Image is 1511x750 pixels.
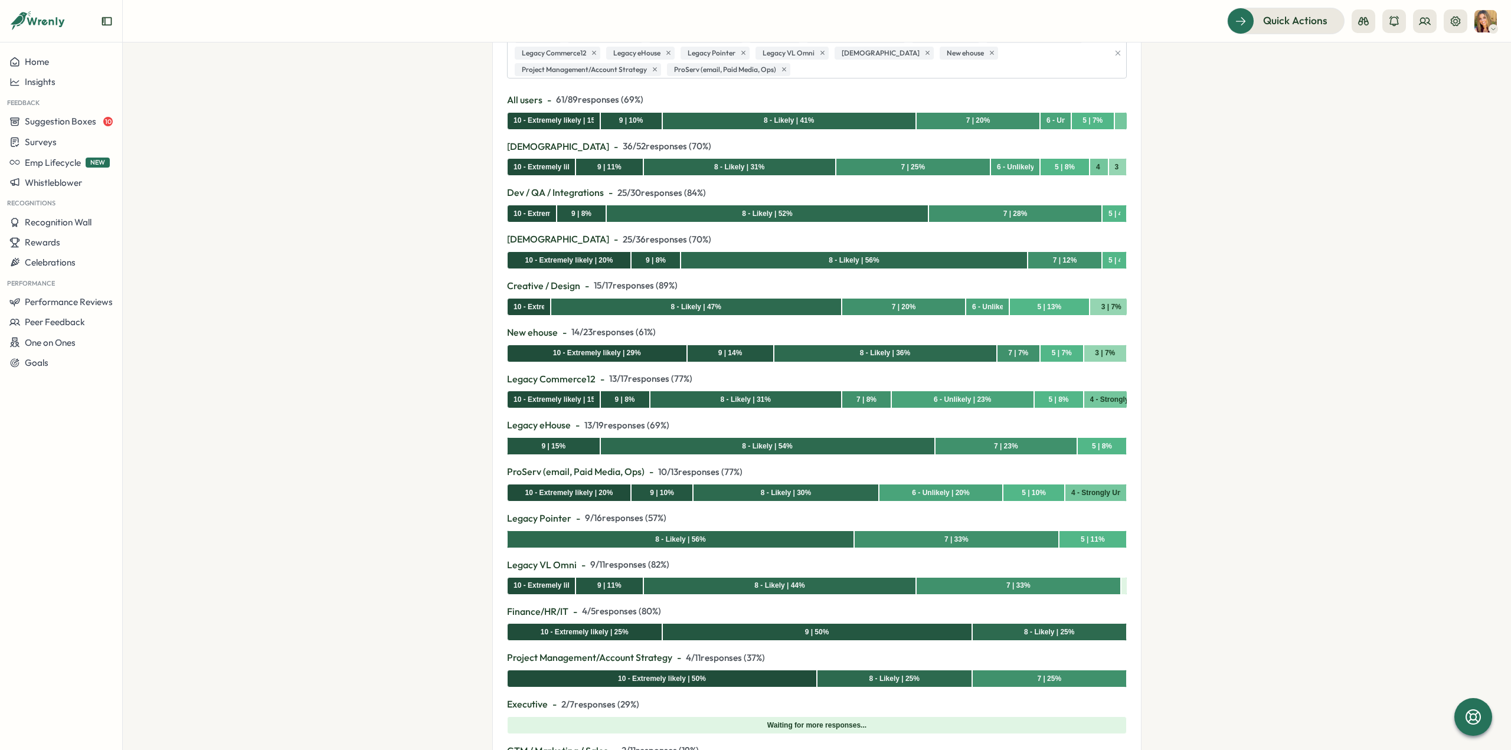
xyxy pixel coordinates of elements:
div: 5 | 8% [1055,162,1075,173]
span: - [573,604,577,619]
div: 7 | 8% [856,394,876,405]
div: 7 | 12% [1053,255,1077,266]
div: 5 | 7% [1052,348,1072,359]
div: 8 - Likely | 36% [860,348,910,359]
span: Legacy Pointer [507,511,571,526]
div: Waiting for more responses... [767,720,866,731]
span: ProServ (email, Paid Media, Ops) [674,64,776,76]
span: Legacy eHouse [613,48,660,59]
div: 7 | 28% [1003,208,1028,220]
span: 36 / 52 responses ( 70 %) [623,140,711,153]
span: - [677,650,681,665]
div: 8 - Likely | 44% [754,580,804,591]
span: 9 / 16 responses ( 57 %) [585,512,666,525]
span: 4 / 11 responses ( 37 %) [686,651,765,664]
span: [DEMOGRAPHIC_DATA] [507,139,609,154]
div: 9 | 10% [619,115,643,126]
span: Legacy eHouse [507,418,571,433]
span: - [609,185,613,200]
span: 13 / 19 responses ( 69 %) [584,419,669,432]
div: 9 | 8% [614,394,635,405]
div: 10 - Extremely likely | 7% [514,302,544,313]
span: Legacy VL Omni [763,48,815,59]
button: Expand sidebar [101,15,113,27]
div: 5 | 4% [1108,208,1120,220]
button: Quick Actions [1227,8,1345,34]
span: 13 / 17 responses ( 77 %) [609,372,692,385]
div: 9 | 15% [541,441,565,452]
div: 3 | 7% [1095,348,1115,359]
div: 7 | 7% [1008,348,1028,359]
span: ProServ (email, Paid Media, Ops) [507,464,645,479]
div: 6 - Unlikely | 5% [1046,115,1065,126]
div: 10 - Extremely likely | 25% [541,627,629,638]
div: 5 | 11% [1081,534,1105,545]
div: 8 - Likely | 25% [869,673,920,685]
div: 7 | 23% [994,441,1018,452]
span: [DEMOGRAPHIC_DATA] [507,232,609,247]
div: 7 | 25% [1037,673,1061,685]
span: Dev / QA / Integrations [507,185,604,200]
div: 10 - Extremely likely | 50% [618,673,706,685]
div: 4 - Strongly Unlikely | 10% [1071,487,1120,499]
div: 10 - Extremely likely | 11% [514,580,569,591]
div: 3 | 3% [1115,162,1121,173]
span: Legacy VL Omni [507,558,577,572]
div: 5 | 10% [1022,487,1046,499]
span: 10 / 13 responses ( 77 %) [658,466,743,479]
span: - [576,511,580,526]
span: Project Management/Account Strategy [507,650,672,665]
span: - [614,139,618,154]
div: 7 | 25% [901,162,925,173]
div: 7 | 20% [892,302,916,313]
span: Emp Lifecycle [25,157,81,168]
div: 9 | 11% [597,580,622,591]
div: 10 - Extremely likely | 15% [514,394,594,405]
div: 8 - Likely | 56% [655,534,705,545]
span: - [614,232,618,247]
button: Tarin O'Neill [1474,10,1497,32]
span: - [552,697,557,712]
span: Legacy Commerce12 [522,48,586,59]
span: Performance Reviews [25,296,113,307]
span: Suggestion Boxes [25,116,96,127]
span: Celebrations [25,257,76,268]
div: 9 | 11% [597,162,622,173]
span: Goals [25,357,48,368]
span: Peer Feedback [25,316,85,327]
div: 7 | 33% [944,534,969,545]
div: 8 - Likely | 30% [761,487,811,499]
span: Insights [25,76,55,87]
span: Legacy Commerce12 [507,372,596,387]
span: [DEMOGRAPHIC_DATA] [842,48,920,59]
div: 10 - Extremely likely | 8% [514,208,550,220]
div: 4 - Strongly Unlikely | 8% [1090,394,1127,405]
span: Executive [507,697,548,712]
span: 25 / 36 responses ( 70 %) [623,233,711,246]
div: 5 | 8% [1092,441,1112,452]
div: 6 - Unlikely | 8% [997,162,1034,173]
span: - [581,558,586,572]
span: Surveys [25,136,57,148]
div: 6 - Unlikely | 7% [972,302,1003,313]
span: - [562,325,567,340]
div: 9 | 14% [718,348,743,359]
span: 14 / 23 responses ( 61 %) [571,326,656,339]
span: All users [507,93,542,107]
span: Recognition Wall [25,217,91,228]
span: Legacy Pointer [688,48,735,59]
span: 10 [103,117,113,126]
div: 10 - Extremely likely | 20% [525,487,613,499]
div: 8 - Likely | 41% [764,115,814,126]
span: Creative / Design [507,279,580,293]
span: Finance/HR/IT [507,604,568,619]
div: 8 - Likely | 31% [714,162,764,173]
div: 10 - Extremely likely | 20% [525,255,613,266]
div: 8 - Likely | 25% [1024,627,1074,638]
span: One on Ones [25,337,76,348]
div: 5 | 8% [1048,394,1068,405]
div: 9 | 10% [650,487,674,499]
div: 10 - Extremely likely | 15% [514,115,594,126]
span: 4 / 5 responses ( 80 %) [582,605,661,618]
span: Home [25,56,49,67]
